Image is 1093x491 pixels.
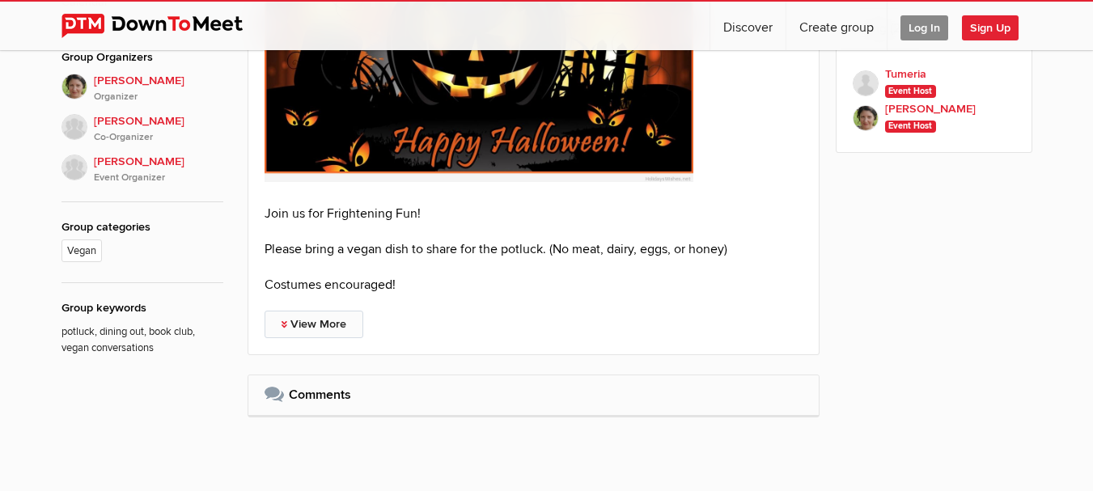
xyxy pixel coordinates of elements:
[94,153,223,185] span: [PERSON_NAME]
[853,100,1015,135] a: [PERSON_NAME] Event Host
[61,316,223,356] p: potluck, dining out, book club, vegan conversations
[265,275,803,294] p: Costumes encouraged!
[61,145,223,185] a: [PERSON_NAME]Event Organizer
[94,72,223,104] span: [PERSON_NAME]
[94,171,223,185] i: Event Organizer
[900,15,948,40] span: Log In
[61,49,223,66] div: Group Organizers
[710,2,786,50] a: Discover
[94,112,223,145] span: [PERSON_NAME]
[265,204,803,223] p: Join us for Frightening Fun!
[962,15,1019,40] span: Sign Up
[61,14,268,38] img: DownToMeet
[853,70,879,96] img: Tumeria
[853,66,1015,100] a: Tumeria Event Host
[786,2,887,50] a: Create group
[61,74,223,104] a: [PERSON_NAME]Organizer
[61,154,87,180] img: Rick Williams
[885,85,936,98] span: Event Host
[885,121,936,133] span: Event Host
[265,311,363,338] a: View More
[61,74,87,99] img: Victoria M
[888,2,961,50] a: Log In
[962,2,1032,50] a: Sign Up
[94,130,223,145] i: Co-Organizer
[61,218,223,236] div: Group categories
[265,239,803,259] p: Please bring a vegan dish to share for the potluck. (No meat, dairy, eggs, or honey)
[61,299,223,317] div: Group keywords
[885,100,976,118] b: [PERSON_NAME]
[61,104,223,145] a: [PERSON_NAME]Co-Organizer
[94,90,223,104] i: Organizer
[853,105,879,131] img: Victoria M
[885,66,936,83] b: Tumeria
[61,114,87,140] img: Laura B
[265,375,803,414] h2: Comments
